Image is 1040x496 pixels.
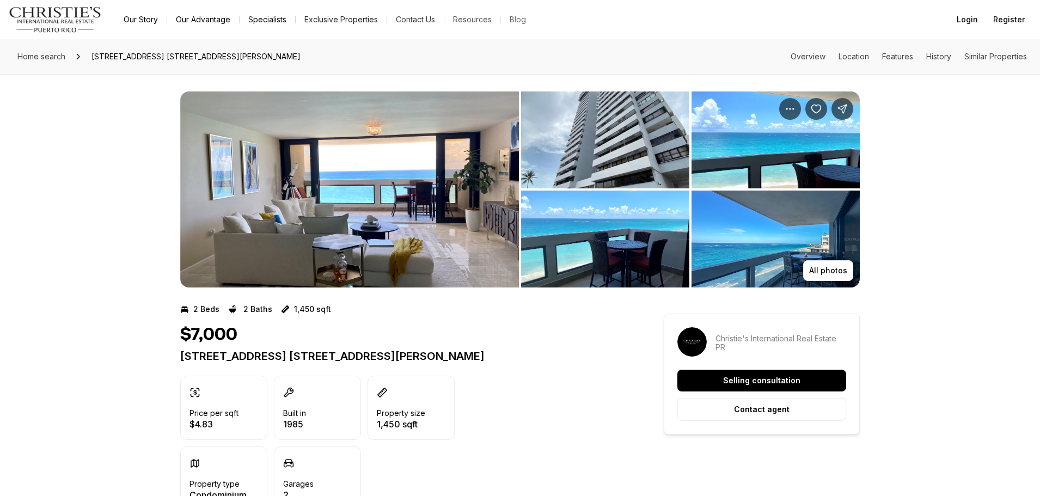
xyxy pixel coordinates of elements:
button: Property options [779,98,801,120]
span: Login [957,15,978,24]
button: Contact agent [677,398,846,421]
p: Price per sqft [189,409,238,418]
a: Our Advantage [167,12,239,27]
button: View image gallery [692,191,860,287]
button: Contact Us [387,12,444,27]
a: Skip to: Overview [791,52,825,61]
a: Resources [444,12,500,27]
span: [STREET_ADDRESS] [STREET_ADDRESS][PERSON_NAME] [87,48,305,65]
p: Selling consultation [723,376,800,385]
p: Property size [377,409,425,418]
p: 1,450 sqft [377,420,425,428]
p: [STREET_ADDRESS] [STREET_ADDRESS][PERSON_NAME] [180,350,625,363]
a: Blog [501,12,535,27]
p: $4.83 [189,420,238,428]
a: Skip to: Features [882,52,913,61]
span: Register [993,15,1025,24]
button: Share Property: 1485 Ashford Avenue ST. MARY'S PLAZA #14C [831,98,853,120]
p: 2 Beds [193,305,219,314]
h1: $7,000 [180,324,237,345]
p: Christie's International Real Estate PR [715,334,846,352]
button: Login [950,9,984,30]
button: View image gallery [521,91,689,188]
button: All photos [803,260,853,281]
span: Home search [17,52,65,61]
p: 2 Baths [243,305,272,314]
img: logo [9,7,102,33]
a: Skip to: Location [839,52,869,61]
p: 1,450 sqft [294,305,331,314]
button: Register [987,9,1031,30]
a: Skip to: History [926,52,951,61]
nav: Page section menu [791,52,1027,61]
a: Exclusive Properties [296,12,387,27]
p: Property type [189,480,240,488]
a: Our Story [115,12,167,27]
p: All photos [809,266,847,275]
p: Garages [283,480,314,488]
p: 1985 [283,420,306,428]
p: Built in [283,409,306,418]
div: Listing Photos [180,91,860,287]
button: Save Property: 1485 Ashford Avenue ST. MARY'S PLAZA #14C [805,98,827,120]
a: Skip to: Similar Properties [964,52,1027,61]
a: Specialists [240,12,295,27]
p: Contact agent [734,405,790,414]
button: View image gallery [692,91,860,188]
a: Home search [13,48,70,65]
button: View image gallery [521,191,689,287]
li: 2 of 6 [521,91,860,287]
button: View image gallery [180,91,519,287]
li: 1 of 6 [180,91,519,287]
button: Selling consultation [677,370,846,391]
